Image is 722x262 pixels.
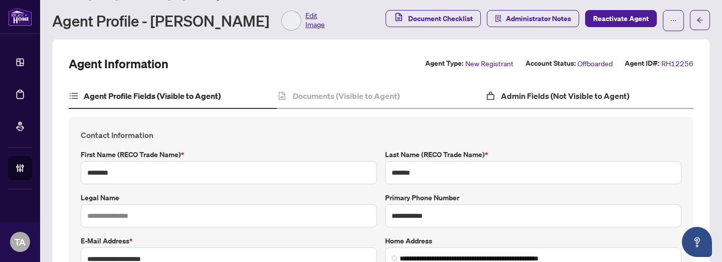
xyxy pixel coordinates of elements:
span: Edit Image [305,11,325,31]
span: ellipsis [670,17,677,24]
label: First Name (RECO Trade Name) [81,149,377,160]
img: search_icon [392,255,398,261]
div: Agent Profile - [PERSON_NAME] [52,11,325,31]
img: Profile Icon [282,11,301,30]
span: RH12256 [661,58,693,69]
label: Legal Name [81,192,377,203]
img: logo [8,8,32,26]
span: Administrator Notes [506,11,571,27]
button: Administrator Notes [487,10,579,27]
span: Offboarded [578,58,613,69]
label: Last Name (RECO Trade Name) [385,149,681,160]
span: Reactivate Agent [593,11,649,27]
h4: Admin Fields (Not Visible to Agent) [501,90,629,102]
h4: Documents (Visible to Agent) [293,90,400,102]
button: Reactivate Agent [585,10,657,27]
label: Home Address [385,235,681,246]
span: arrow-left [696,17,703,24]
h2: Agent Information [69,56,168,72]
h4: Contact Information [81,129,681,141]
span: New Registrant [465,58,513,69]
label: Agent ID#: [625,58,659,69]
button: Open asap [682,227,712,257]
label: Primary Phone Number [385,192,681,203]
span: TA [15,235,26,249]
h4: Agent Profile Fields (Visible to Agent) [84,90,221,102]
label: Account Status: [525,58,576,69]
label: Agent Type: [425,58,463,69]
label: E-mail Address [81,235,377,246]
span: Document Checklist [408,11,473,27]
button: Document Checklist [386,10,481,27]
span: solution [495,15,502,22]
